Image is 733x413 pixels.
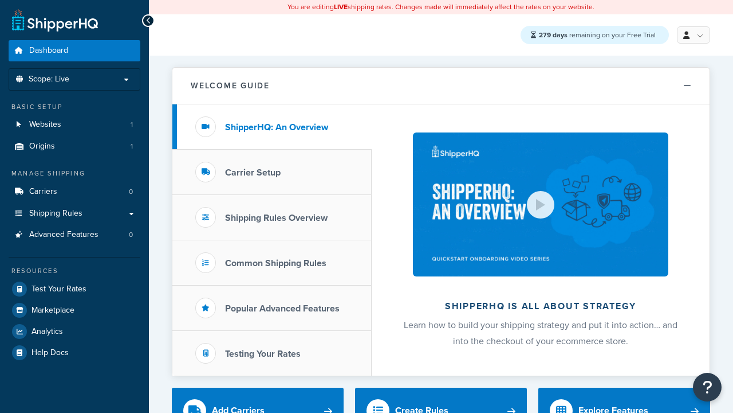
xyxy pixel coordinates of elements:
[29,142,55,151] span: Origins
[225,122,328,133] h3: ShipperHQ: An Overview
[9,114,140,135] a: Websites1
[131,120,133,130] span: 1
[9,266,140,276] div: Resources
[225,349,301,359] h3: Testing Your Rates
[31,306,74,315] span: Marketplace
[225,303,340,314] h3: Popular Advanced Features
[9,224,140,246] a: Advanced Features0
[129,230,133,240] span: 0
[9,203,140,224] a: Shipping Rules
[693,373,722,402] button: Open Resource Center
[225,258,326,268] h3: Common Shipping Rules
[413,133,668,276] img: ShipperHQ is all about strategy
[9,300,140,321] a: Marketplace
[9,136,140,157] a: Origins1
[129,187,133,197] span: 0
[9,342,140,363] a: Help Docs
[9,136,140,157] li: Origins
[172,68,710,104] button: Welcome Guide
[31,327,63,337] span: Analytics
[9,181,140,202] li: Carriers
[334,2,348,12] b: LIVE
[31,285,86,294] span: Test Your Rates
[402,301,679,311] h2: ShipperHQ is all about strategy
[29,75,69,84] span: Scope: Live
[131,142,133,151] span: 1
[31,348,69,358] span: Help Docs
[9,102,140,112] div: Basic Setup
[9,279,140,299] a: Test Your Rates
[539,30,656,40] span: remaining on your Free Trial
[539,30,568,40] strong: 279 days
[29,187,57,197] span: Carriers
[9,321,140,342] a: Analytics
[9,40,140,61] a: Dashboard
[9,224,140,246] li: Advanced Features
[29,230,98,240] span: Advanced Features
[29,46,68,56] span: Dashboard
[404,318,677,348] span: Learn how to build your shipping strategy and put it into action… and into the checkout of your e...
[29,120,61,130] span: Websites
[9,181,140,202] a: Carriers0
[191,81,270,90] h2: Welcome Guide
[9,169,140,178] div: Manage Shipping
[29,209,82,219] span: Shipping Rules
[225,213,328,223] h3: Shipping Rules Overview
[225,167,281,178] h3: Carrier Setup
[9,114,140,135] li: Websites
